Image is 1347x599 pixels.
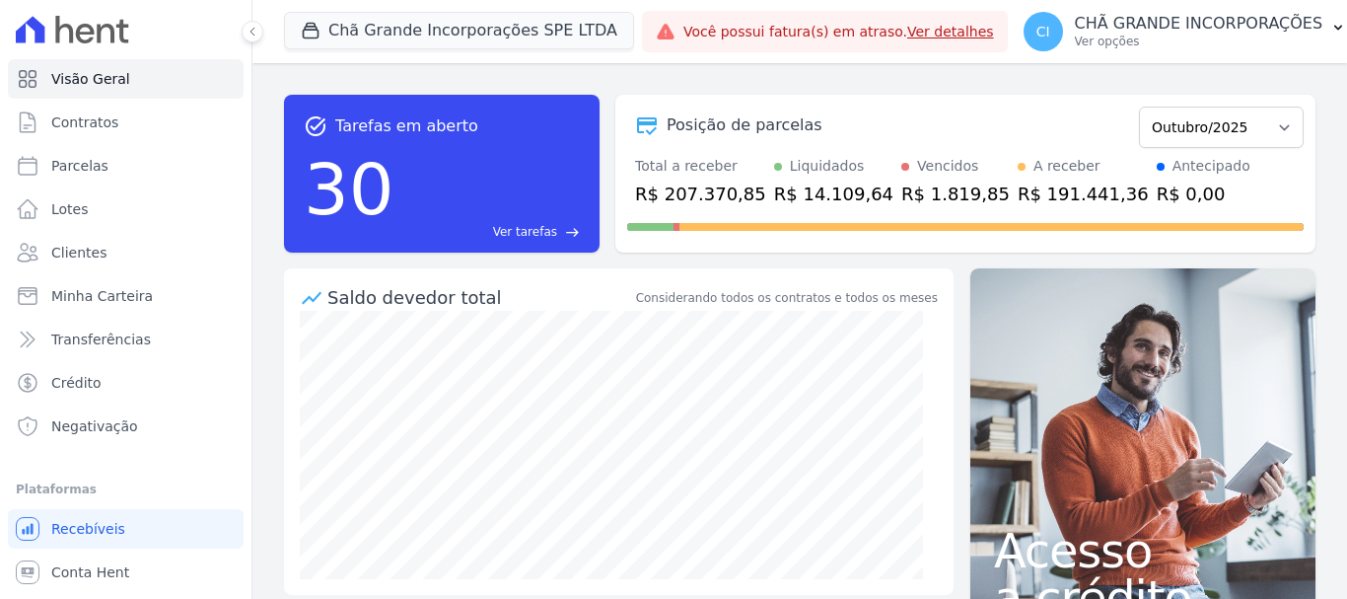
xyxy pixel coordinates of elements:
[994,527,1292,574] span: Acesso
[8,407,244,446] a: Negativação
[636,289,938,307] div: Considerando todos os contratos e todos os meses
[51,562,129,582] span: Conta Hent
[8,553,244,592] a: Conta Hent
[8,103,244,142] a: Contratos
[8,189,244,229] a: Lotes
[1157,181,1250,207] div: R$ 0,00
[51,330,151,349] span: Transferências
[51,416,138,436] span: Negativação
[304,138,394,241] div: 30
[8,59,244,99] a: Visão Geral
[51,519,125,539] span: Recebíveis
[51,156,108,176] span: Parcelas
[774,181,893,207] div: R$ 14.109,64
[8,276,244,316] a: Minha Carteira
[565,225,580,240] span: east
[51,69,130,89] span: Visão Geral
[1172,156,1250,177] div: Antecipado
[493,223,557,241] span: Ver tarefas
[1033,156,1100,177] div: A receber
[1075,14,1323,34] p: CHÃ GRANDE INCORPORAÇÕES
[907,24,994,39] a: Ver detalhes
[51,243,106,262] span: Clientes
[335,114,478,138] span: Tarefas em aberto
[8,146,244,186] a: Parcelas
[667,113,822,137] div: Posição de parcelas
[304,114,327,138] span: task_alt
[51,112,118,132] span: Contratos
[683,22,994,42] span: Você possui fatura(s) em atraso.
[51,286,153,306] span: Minha Carteira
[8,233,244,272] a: Clientes
[402,223,580,241] a: Ver tarefas east
[1075,34,1323,49] p: Ver opções
[8,509,244,549] a: Recebíveis
[917,156,978,177] div: Vencidos
[51,199,89,219] span: Lotes
[635,156,766,177] div: Total a receber
[16,478,236,501] div: Plataformas
[1018,181,1149,207] div: R$ 191.441,36
[635,181,766,207] div: R$ 207.370,85
[1036,25,1050,38] span: CI
[327,284,632,311] div: Saldo devedor total
[790,156,865,177] div: Liquidados
[51,373,102,393] span: Crédito
[284,12,634,49] button: Chã Grande Incorporações SPE LTDA
[8,320,244,359] a: Transferências
[901,181,1010,207] div: R$ 1.819,85
[8,363,244,403] a: Crédito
